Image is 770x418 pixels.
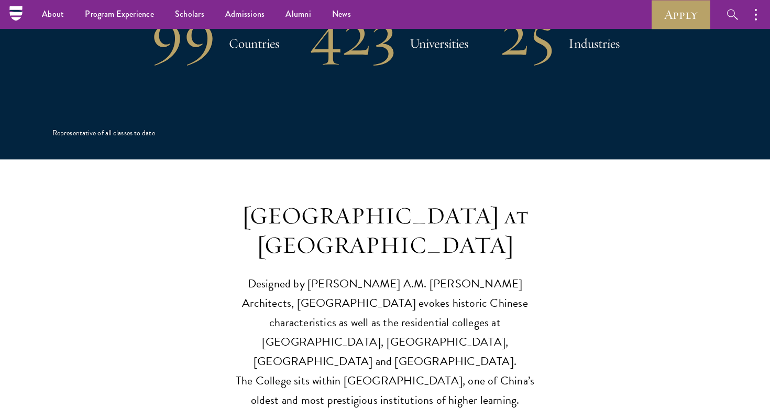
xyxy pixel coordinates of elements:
h3: Universities [410,33,468,54]
h3: [GEOGRAPHIC_DATA] at [GEOGRAPHIC_DATA] [223,201,547,260]
h3: Industries [568,33,620,54]
h3: Countries [229,33,279,54]
div: Representative of all classes to date [52,128,155,138]
h1: 99 [151,6,216,61]
p: Designed by [PERSON_NAME] A.M. [PERSON_NAME] Architects, [GEOGRAPHIC_DATA] evokes historic Chines... [223,274,547,410]
h1: 25 [500,6,555,61]
h1: 423 [311,6,397,61]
